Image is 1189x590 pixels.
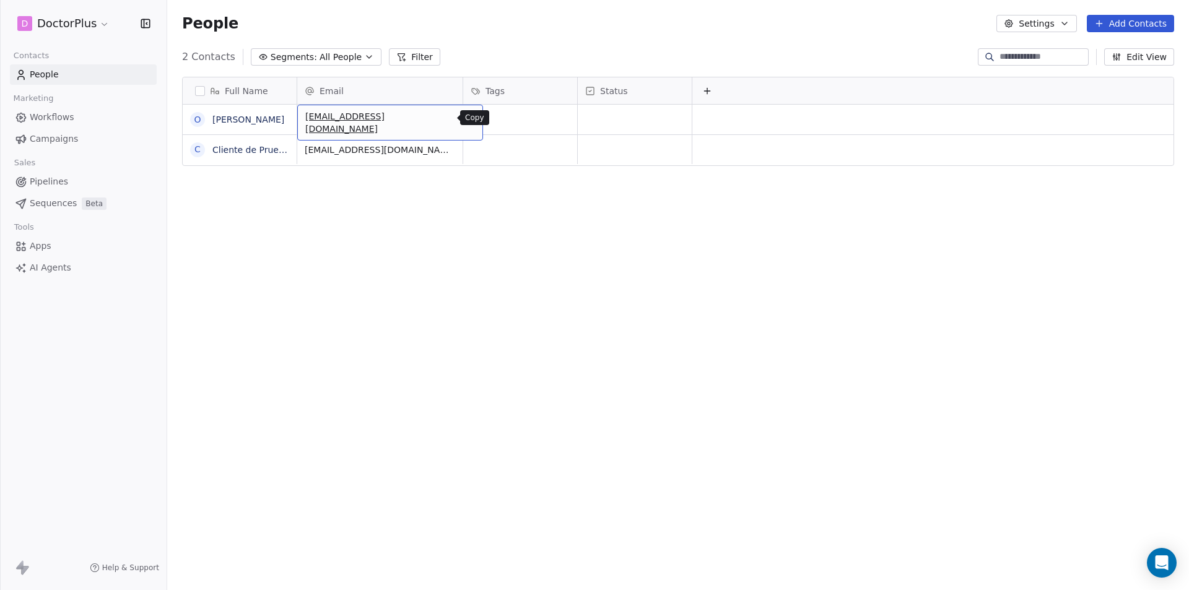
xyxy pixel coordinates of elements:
span: People [182,14,238,33]
span: Full Name [225,85,268,97]
a: SequencesBeta [10,193,157,214]
a: Pipelines [10,171,157,192]
div: Email [297,77,463,104]
span: Sequences [30,197,77,210]
span: Tags [486,85,505,97]
div: Full Name [183,77,297,104]
span: Workflows [30,111,74,124]
span: Help & Support [102,563,159,573]
a: [PERSON_NAME] [212,115,284,124]
span: Email [320,85,344,97]
button: DDoctorPlus [15,13,112,34]
a: Cliente de Prueba Completo [212,145,334,155]
span: People [30,68,59,81]
span: Marketing [8,89,59,108]
span: 2 Contacts [182,50,235,64]
span: Apps [30,240,51,253]
span: AI Agents [30,261,71,274]
span: Tools [9,218,39,236]
a: People [10,64,157,85]
span: DoctorPlus [37,15,97,32]
span: Campaigns [30,132,78,145]
a: Workflows [10,107,157,128]
span: Beta [82,197,107,210]
span: Pipelines [30,175,68,188]
div: O [194,113,201,126]
span: Status [600,85,628,97]
span: Contacts [8,46,54,65]
div: Tags [463,77,577,104]
div: Open Intercom Messenger [1147,548,1177,578]
p: Copy [465,113,484,123]
a: Apps [10,236,157,256]
span: [EMAIL_ADDRESS][DOMAIN_NAME] [305,144,455,156]
a: AI Agents [10,258,157,278]
a: Help & Support [90,563,159,573]
div: Status [578,77,692,104]
a: Campaigns [10,129,157,149]
span: Sales [9,154,41,172]
button: Add Contacts [1087,15,1174,32]
span: Segments: [271,51,317,64]
span: D [22,17,28,30]
div: grid [297,105,1175,567]
div: C [194,143,201,156]
button: Settings [996,15,1076,32]
button: Filter [389,48,440,66]
button: Edit View [1104,48,1174,66]
span: All People [320,51,362,64]
span: [EMAIL_ADDRESS][DOMAIN_NAME] [305,110,453,135]
div: grid [183,105,297,567]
